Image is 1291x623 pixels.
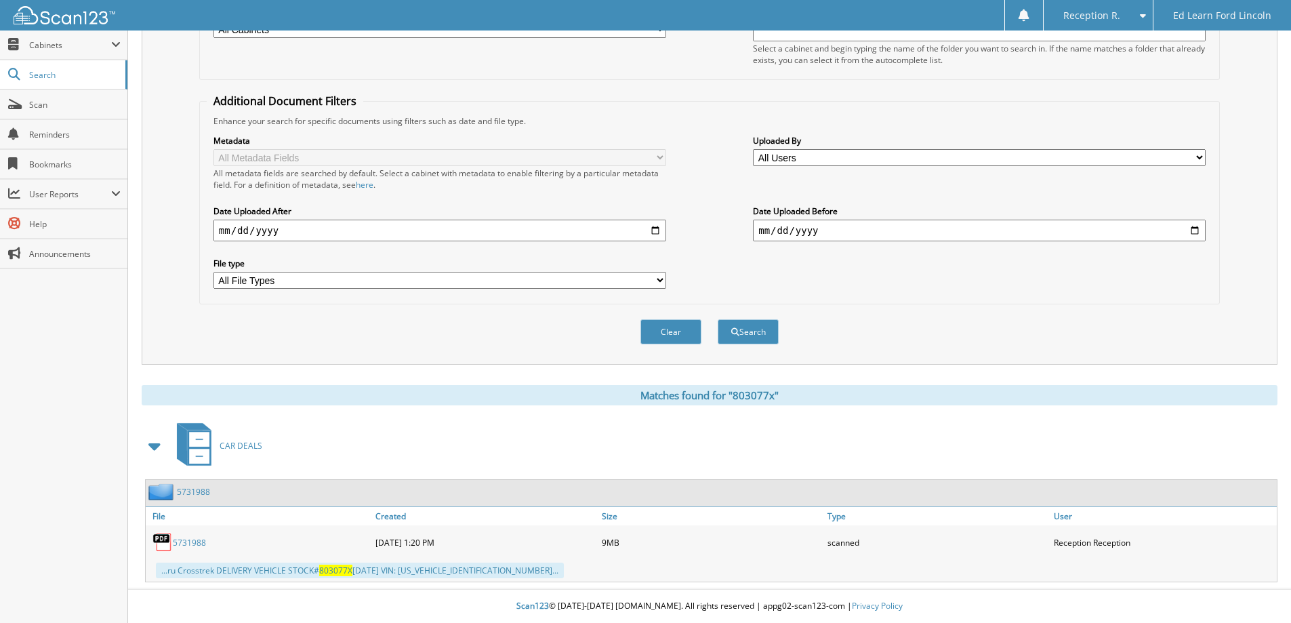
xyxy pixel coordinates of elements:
[753,220,1206,241] input: end
[356,179,373,190] a: here
[372,507,598,525] a: Created
[753,43,1206,66] div: Select a cabinet and begin typing the name of the folder you want to search in. If the name match...
[152,532,173,552] img: PDF.png
[29,248,121,260] span: Announcements
[213,205,666,217] label: Date Uploaded After
[173,537,206,548] a: 5731988
[29,99,121,110] span: Scan
[156,563,564,578] div: ...ru Crosstrek DELIVERY VEHICLE STOCK# [DATE] VIN: [US_VEHICLE_IDENTIFICATION_NUMBER]...
[177,486,210,498] a: 5731988
[1063,12,1120,20] span: Reception R.
[146,507,372,525] a: File
[753,205,1206,217] label: Date Uploaded Before
[1050,529,1277,556] div: Reception Reception
[1050,507,1277,525] a: User
[1173,12,1271,20] span: Ed Learn Ford Lincoln
[29,39,111,51] span: Cabinets
[319,565,352,576] span: 803077X
[14,6,115,24] img: scan123-logo-white.svg
[640,319,701,344] button: Clear
[1223,558,1291,623] iframe: Chat Widget
[148,483,177,500] img: folder2.png
[213,167,666,190] div: All metadata fields are searched by default. Select a cabinet with metadata to enable filtering b...
[598,529,825,556] div: 9MB
[128,590,1291,623] div: © [DATE]-[DATE] [DOMAIN_NAME]. All rights reserved | appg02-scan123-com |
[29,159,121,170] span: Bookmarks
[29,218,121,230] span: Help
[29,188,111,200] span: User Reports
[598,507,825,525] a: Size
[852,600,903,611] a: Privacy Policy
[516,600,549,611] span: Scan123
[372,529,598,556] div: [DATE] 1:20 PM
[824,507,1050,525] a: Type
[824,529,1050,556] div: scanned
[207,115,1212,127] div: Enhance your search for specific documents using filters such as date and file type.
[29,69,119,81] span: Search
[169,419,262,473] a: CAR DEALS
[207,94,363,108] legend: Additional Document Filters
[142,385,1277,405] div: Matches found for "803077x"
[213,258,666,269] label: File type
[753,135,1206,146] label: Uploaded By
[220,440,262,451] span: CAR DEALS
[718,319,779,344] button: Search
[29,129,121,140] span: Reminders
[213,135,666,146] label: Metadata
[213,220,666,241] input: start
